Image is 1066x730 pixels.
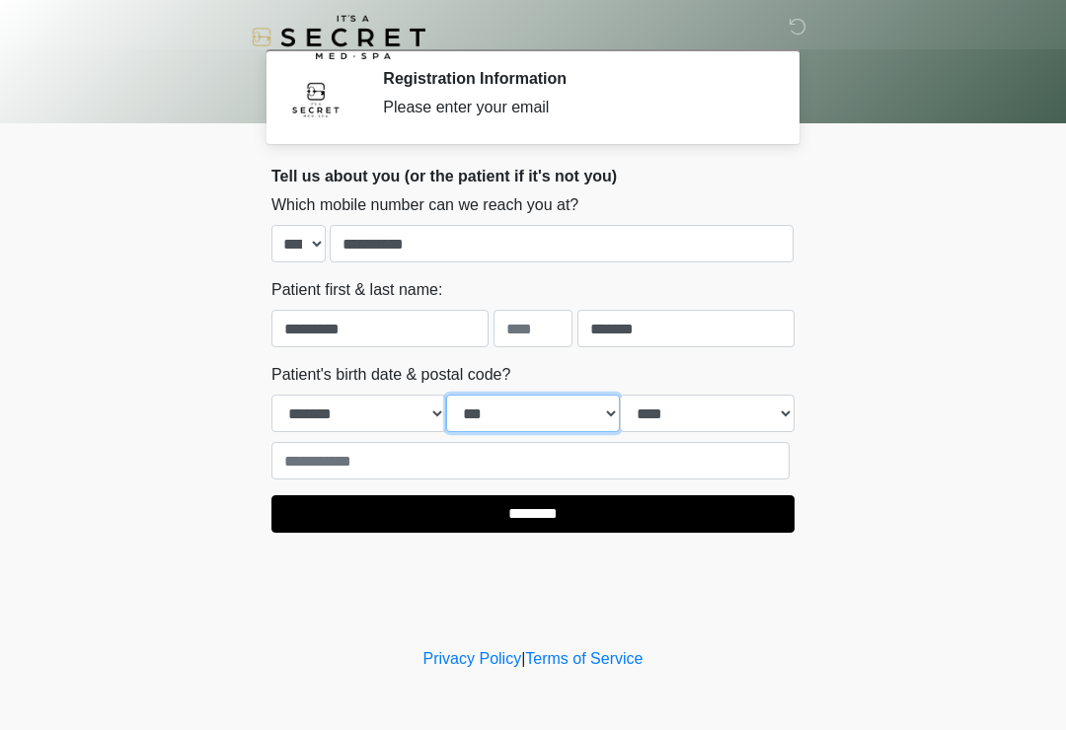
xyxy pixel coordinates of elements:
label: Patient first & last name: [271,278,442,302]
a: Privacy Policy [423,650,522,667]
label: Which mobile number can we reach you at? [271,193,578,217]
a: Terms of Service [525,650,643,667]
label: Patient's birth date & postal code? [271,363,510,387]
h2: Registration Information [383,69,765,88]
div: Please enter your email [383,96,765,119]
img: It's A Secret Med Spa Logo [252,15,425,59]
a: | [521,650,525,667]
h2: Tell us about you (or the patient if it's not you) [271,167,795,185]
img: Agent Avatar [286,69,345,128]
